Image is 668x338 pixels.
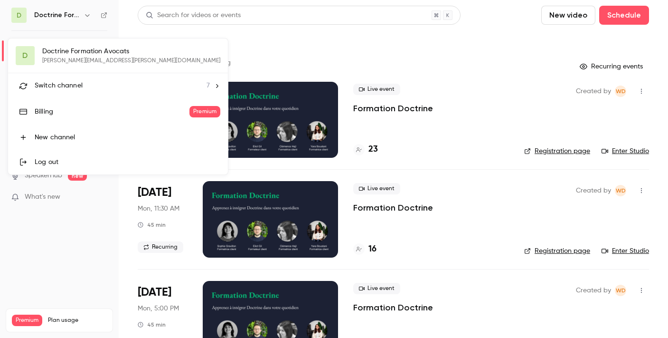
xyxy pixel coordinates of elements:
[189,106,220,117] span: Premium
[207,81,210,91] span: 7
[35,157,220,167] div: Log out
[35,107,189,116] div: Billing
[35,81,83,91] span: Switch channel
[35,133,220,142] div: New channel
